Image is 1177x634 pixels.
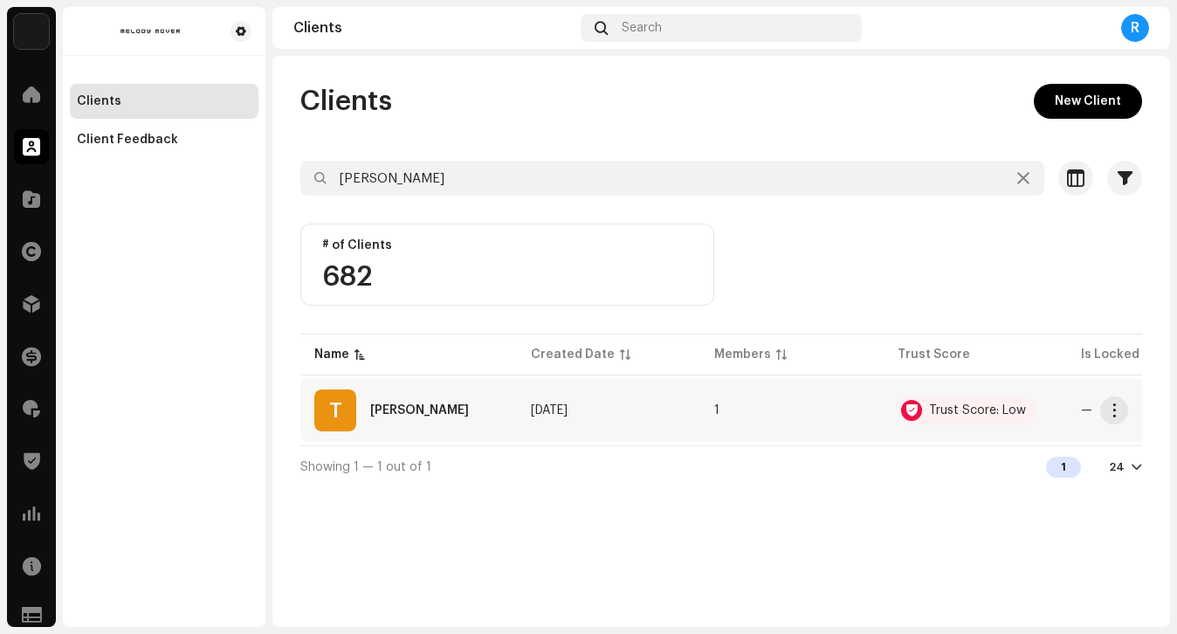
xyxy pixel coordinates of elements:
[77,133,178,147] div: Client Feedback
[293,21,574,35] div: Clients
[77,21,224,42] img: dd1629f2-61db-4bea-83cc-ae53c4a0e3a5
[1046,457,1081,478] div: 1
[714,346,771,363] div: Members
[77,94,121,108] div: Clients
[14,14,49,49] img: 34f81ff7-2202-4073-8c5d-62963ce809f3
[714,404,719,417] span: 1
[300,161,1044,196] input: Search
[370,404,469,417] div: TAMMIE
[622,21,662,35] span: Search
[531,404,568,417] span: Oct 29, 2024
[300,461,431,473] span: Showing 1 — 1 out of 1
[1055,84,1121,119] span: New Client
[531,346,615,363] div: Created Date
[70,122,258,157] re-m-nav-item: Client Feedback
[929,404,1026,417] div: Trust Score: Low
[314,346,349,363] div: Name
[70,84,258,119] re-m-nav-item: Clients
[1121,14,1149,42] div: R
[300,84,392,119] span: Clients
[1109,460,1125,474] div: 24
[1034,84,1142,119] button: New Client
[322,238,692,252] div: # of Clients
[300,224,714,306] re-o-card-value: # of Clients
[314,389,356,431] div: T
